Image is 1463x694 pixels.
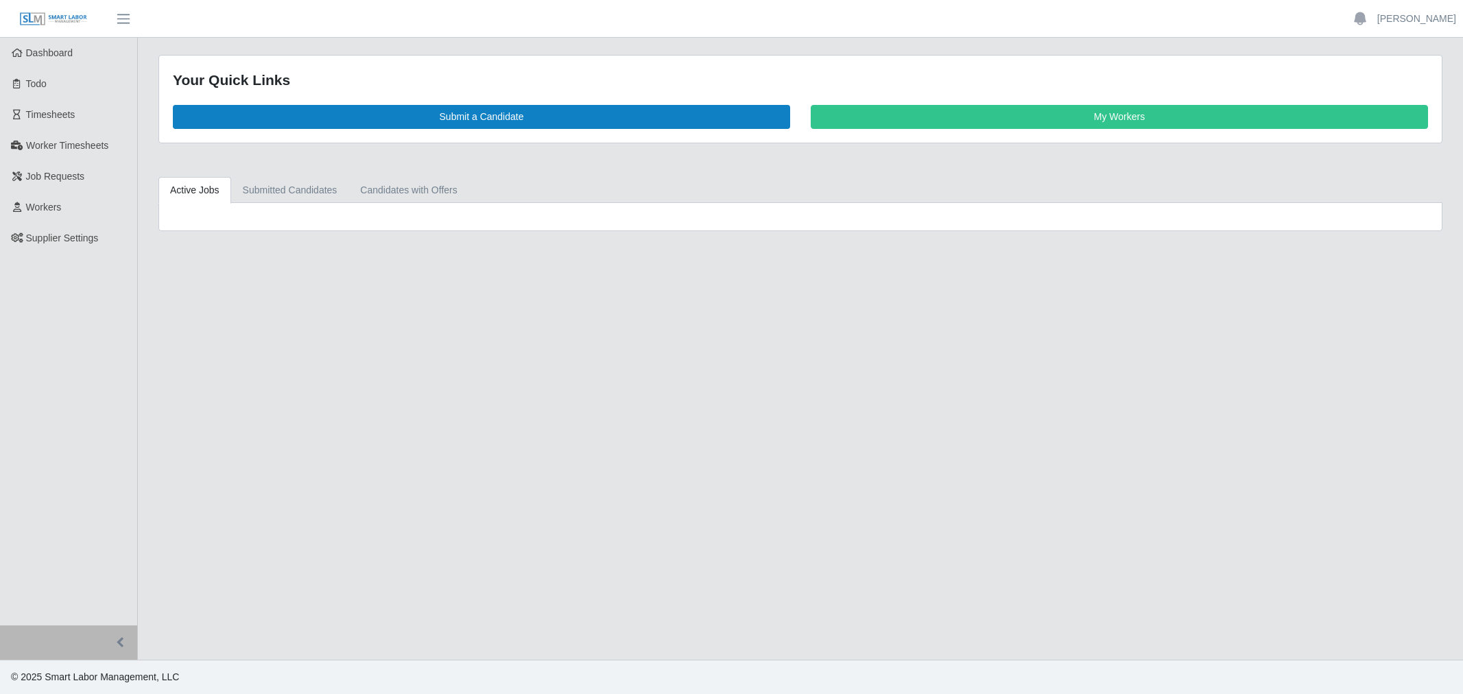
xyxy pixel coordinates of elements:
span: Dashboard [26,47,73,58]
a: My Workers [811,105,1428,129]
span: Timesheets [26,109,75,120]
span: Workers [26,202,62,213]
span: Todo [26,78,47,89]
span: Job Requests [26,171,85,182]
span: © 2025 Smart Labor Management, LLC [11,671,179,682]
a: Candidates with Offers [348,177,468,204]
a: Submitted Candidates [231,177,349,204]
div: Your Quick Links [173,69,1428,91]
a: Active Jobs [158,177,231,204]
a: [PERSON_NAME] [1377,12,1456,26]
span: Worker Timesheets [26,140,108,151]
img: SLM Logo [19,12,88,27]
a: Submit a Candidate [173,105,790,129]
span: Supplier Settings [26,232,99,243]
